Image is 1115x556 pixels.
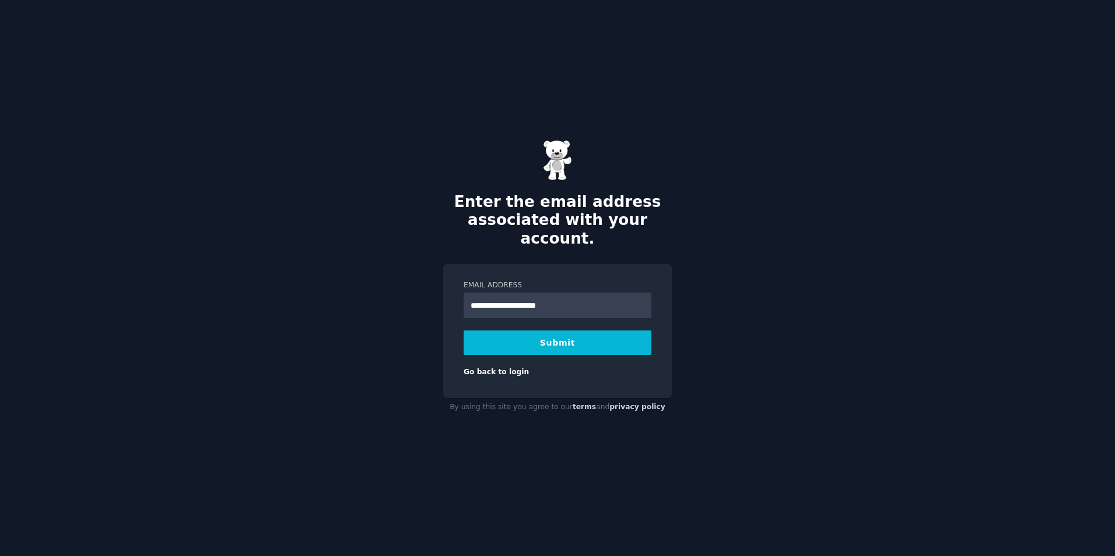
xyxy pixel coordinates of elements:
[443,398,672,417] div: By using this site you agree to our and
[573,403,596,411] a: terms
[609,403,665,411] a: privacy policy
[443,193,672,248] h2: Enter the email address associated with your account.
[464,368,529,376] a: Go back to login
[464,330,651,355] button: Submit
[543,140,572,181] img: Gummy Bear
[464,280,651,291] label: Email Address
